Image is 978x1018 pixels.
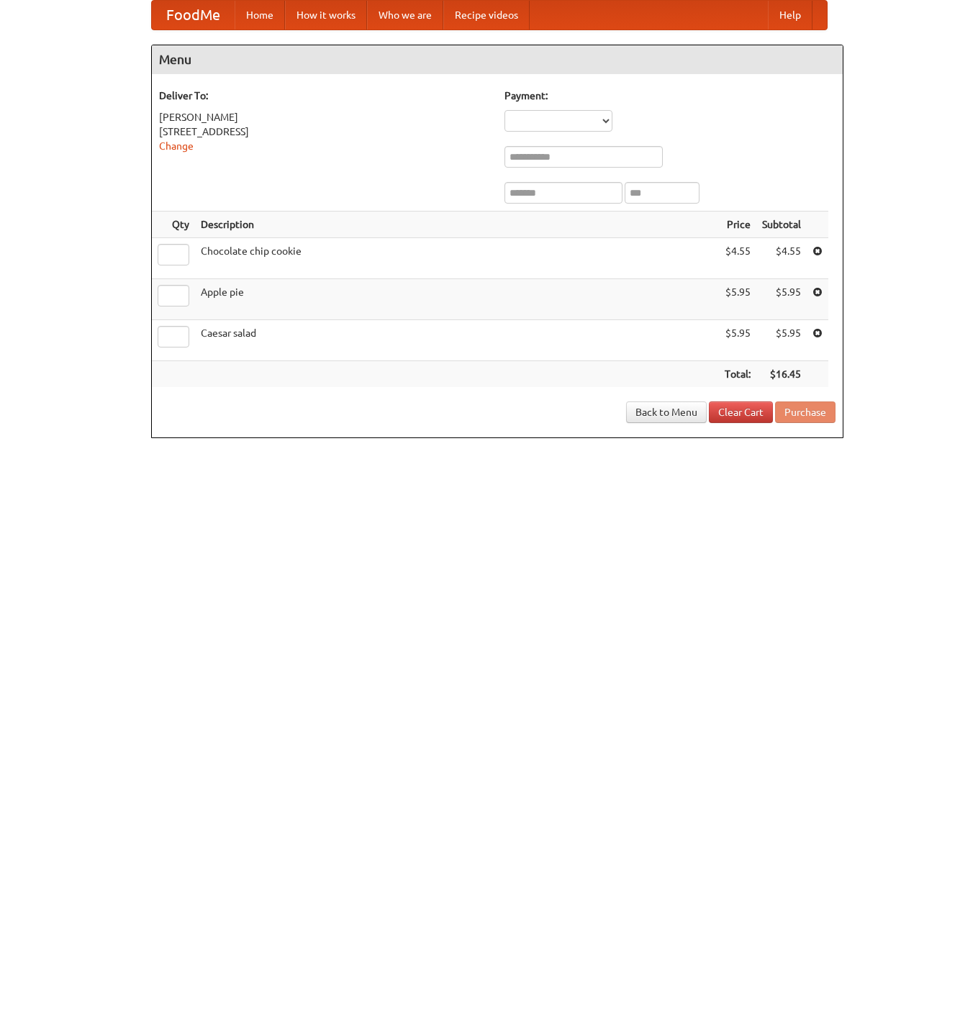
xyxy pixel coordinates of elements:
[756,279,807,320] td: $5.95
[195,238,719,279] td: Chocolate chip cookie
[626,401,707,423] a: Back to Menu
[195,212,719,238] th: Description
[756,320,807,361] td: $5.95
[709,401,773,423] a: Clear Cart
[719,320,756,361] td: $5.95
[756,361,807,388] th: $16.45
[152,45,843,74] h4: Menu
[719,279,756,320] td: $5.95
[159,110,490,124] div: [PERSON_NAME]
[235,1,285,29] a: Home
[159,124,490,139] div: [STREET_ADDRESS]
[768,1,812,29] a: Help
[159,140,194,152] a: Change
[443,1,530,29] a: Recipe videos
[159,88,490,103] h5: Deliver To:
[719,212,756,238] th: Price
[756,238,807,279] td: $4.55
[719,238,756,279] td: $4.55
[719,361,756,388] th: Total:
[504,88,836,103] h5: Payment:
[367,1,443,29] a: Who we are
[775,401,836,423] button: Purchase
[195,320,719,361] td: Caesar salad
[195,279,719,320] td: Apple pie
[152,212,195,238] th: Qty
[756,212,807,238] th: Subtotal
[285,1,367,29] a: How it works
[152,1,235,29] a: FoodMe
